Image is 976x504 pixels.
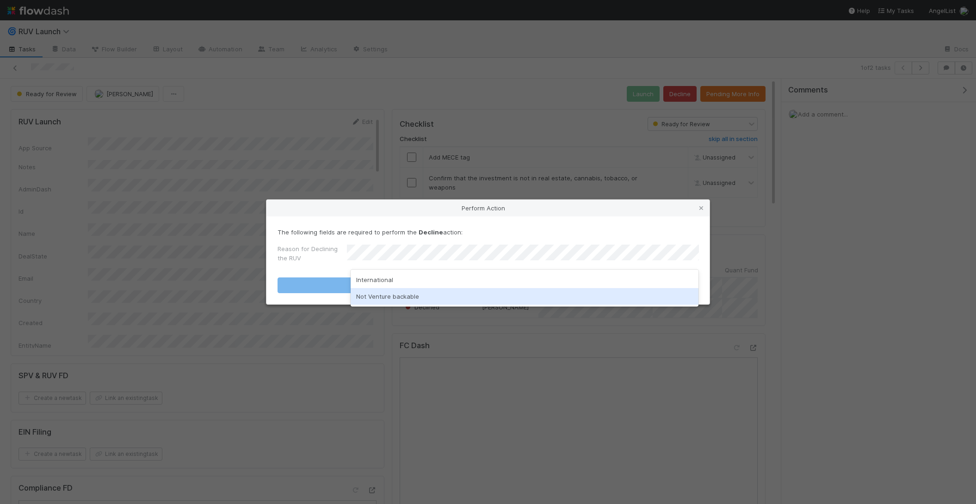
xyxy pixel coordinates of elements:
div: International [351,271,699,288]
strong: Decline [419,228,443,236]
div: Not Venture backable [351,288,699,305]
label: Reason for Declining the RUV [278,244,347,263]
button: Decline [278,277,698,293]
div: Perform Action [266,200,710,216]
p: The following fields are required to perform the action: [278,227,698,237]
